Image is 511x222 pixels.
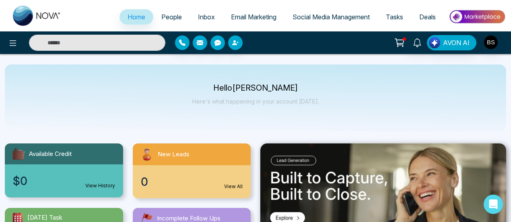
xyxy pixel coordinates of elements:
a: Home [120,9,153,25]
span: Home [128,13,145,21]
img: Nova CRM Logo [13,6,61,26]
span: $0 [13,172,27,189]
a: View All [224,183,243,190]
a: View History [85,182,115,189]
span: Deals [419,13,436,21]
img: User Avatar [484,35,498,49]
span: AVON AI [443,38,470,48]
span: Available Credit [29,149,72,159]
a: New Leads0View All [128,143,256,198]
span: Tasks [386,13,403,21]
span: 0 [141,173,148,190]
img: availableCredit.svg [11,147,26,161]
a: Tasks [378,9,411,25]
span: Inbox [198,13,215,21]
img: Lead Flow [429,37,440,48]
p: Hello [PERSON_NAME] [192,85,319,91]
a: Inbox [190,9,223,25]
span: New Leads [158,150,190,159]
span: Email Marketing [231,13,276,21]
a: Social Media Management [284,9,378,25]
p: Here's what happening in your account [DATE]. [192,98,319,105]
button: AVON AI [427,35,476,50]
span: People [161,13,182,21]
img: Market-place.gif [448,8,506,26]
a: Deals [411,9,444,25]
div: Open Intercom Messenger [484,195,503,214]
img: newLeads.svg [139,147,155,162]
a: People [153,9,190,25]
a: Email Marketing [223,9,284,25]
span: Social Media Management [293,13,370,21]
